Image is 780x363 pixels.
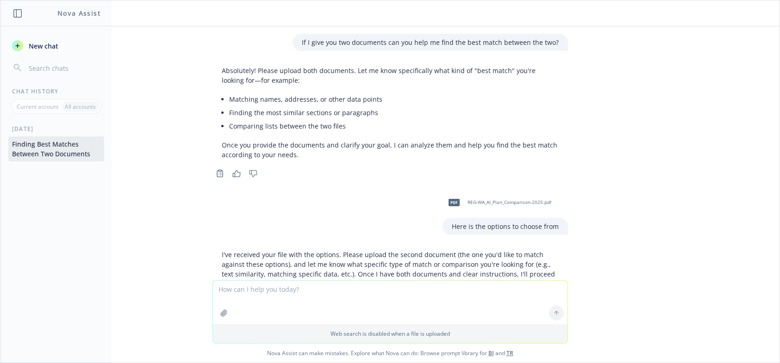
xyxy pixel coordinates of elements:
input: Search chats [27,62,100,74]
div: pdfREG-WA_AI_Plan_Comparison-2025.pdf [443,191,553,214]
h1: Nova Assist [57,8,101,18]
div: [DATE] [1,125,112,133]
button: Thumbs down [246,167,261,180]
p: All accounts [65,103,96,111]
span: New chat [27,41,58,51]
span: REG-WA_AI_Plan_Comparison-2025.pdf [468,199,551,205]
p: I've received your file with the options. Please upload the second document (the one you'd like t... [222,250,559,289]
a: TR [506,349,513,357]
li: Comparing lists between the two files [229,119,559,133]
span: pdf [449,199,460,206]
p: If I give you two documents can you help me find the best match between the two? [302,37,559,47]
p: Here is the options to choose from [452,221,559,231]
span: Nova Assist can make mistakes. Explore what Nova can do: Browse prompt library for and [4,344,776,363]
p: Web search is disabled when a file is uploaded [218,330,562,338]
a: BI [488,349,494,357]
li: Finding the most similar sections or paragraphs [229,106,559,119]
div: Chat History [1,87,112,95]
p: Current account [17,103,58,111]
button: Finding Best Matches Between Two Documents [8,136,104,161]
li: Matching names, addresses, or other data points [229,92,559,106]
p: Once you provide the documents and clarify your goal, I can analyze them and help you find the be... [222,140,559,160]
button: New chat [8,37,104,54]
p: Absolutely! Please upload both documents. Let me know specifically what kind of "best match" you'... [222,66,559,85]
svg: Copy to clipboard [216,169,224,178]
